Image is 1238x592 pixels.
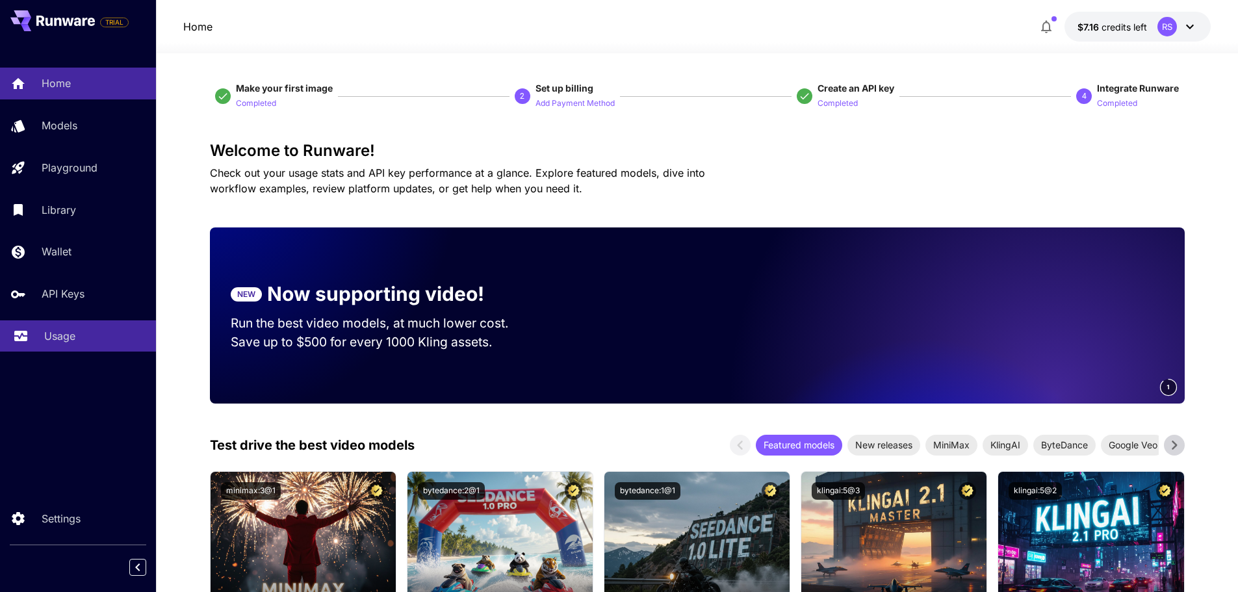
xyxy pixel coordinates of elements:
[847,438,920,452] span: New releases
[565,482,582,500] button: Certified Model – Vetted for best performance and includes a commercial license.
[101,18,128,27] span: TRIAL
[139,556,156,579] div: Collapse sidebar
[1033,435,1096,456] div: ByteDance
[535,97,615,110] p: Add Payment Method
[1167,382,1170,392] span: 1
[210,166,705,195] span: Check out your usage stats and API key performance at a glance. Explore featured models, dive int...
[210,435,415,455] p: Test drive the best video models
[418,482,485,500] button: bytedance:2@1
[1009,482,1062,500] button: klingai:5@2
[1097,97,1137,110] p: Completed
[818,97,858,110] p: Completed
[1102,21,1147,32] span: credits left
[818,95,858,110] button: Completed
[210,142,1185,160] h3: Welcome to Runware!
[236,95,276,110] button: Completed
[762,482,779,500] button: Certified Model – Vetted for best performance and includes a commercial license.
[236,97,276,110] p: Completed
[267,279,484,309] p: Now supporting video!
[42,286,84,302] p: API Keys
[42,244,71,259] p: Wallet
[520,90,524,102] p: 2
[818,83,894,94] span: Create an API key
[847,435,920,456] div: New releases
[1077,21,1102,32] span: $7.16
[615,482,680,500] button: bytedance:1@1
[44,328,75,344] p: Usage
[183,19,213,34] a: Home
[231,314,534,333] p: Run the best video models, at much lower cost.
[535,83,593,94] span: Set up billing
[1156,482,1174,500] button: Certified Model – Vetted for best performance and includes a commercial license.
[1157,17,1177,36] div: RS
[129,559,146,576] button: Collapse sidebar
[42,202,76,218] p: Library
[983,435,1028,456] div: KlingAI
[1101,438,1165,452] span: Google Veo
[535,95,615,110] button: Add Payment Method
[231,333,534,352] p: Save up to $500 for every 1000 Kling assets.
[983,438,1028,452] span: KlingAI
[42,160,97,175] p: Playground
[1064,12,1211,42] button: $7.15545RS
[42,511,81,526] p: Settings
[1033,438,1096,452] span: ByteDance
[100,14,129,30] span: Add your payment card to enable full platform functionality.
[959,482,976,500] button: Certified Model – Vetted for best performance and includes a commercial license.
[1082,90,1087,102] p: 4
[368,482,385,500] button: Certified Model – Vetted for best performance and includes a commercial license.
[237,289,255,300] p: NEW
[221,482,281,500] button: minimax:3@1
[756,435,842,456] div: Featured models
[42,75,71,91] p: Home
[1097,95,1137,110] button: Completed
[1097,83,1179,94] span: Integrate Runware
[925,438,977,452] span: MiniMax
[812,482,865,500] button: klingai:5@3
[1077,20,1147,34] div: $7.15545
[925,435,977,456] div: MiniMax
[756,438,842,452] span: Featured models
[183,19,213,34] nav: breadcrumb
[236,83,333,94] span: Make your first image
[42,118,77,133] p: Models
[1101,435,1165,456] div: Google Veo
